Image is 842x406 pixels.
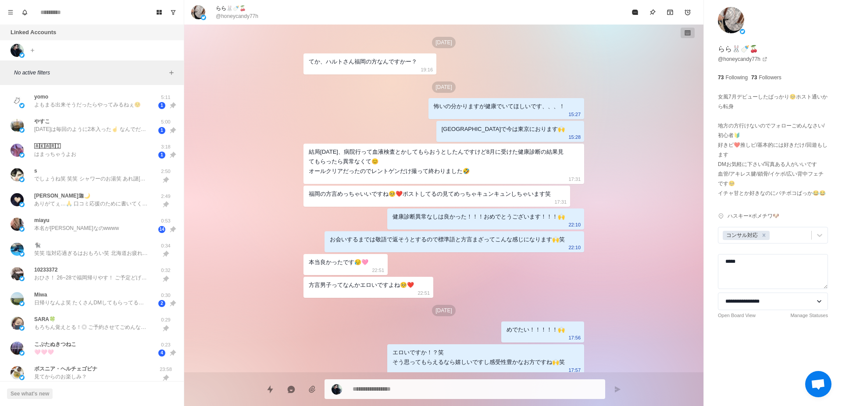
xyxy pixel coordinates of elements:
div: コンサル対応 [724,231,759,240]
img: picture [11,366,24,379]
p: 17:57 [568,365,581,375]
p: No active filters [14,69,166,77]
button: Add media [303,381,321,398]
img: picture [19,276,25,281]
img: picture [19,350,25,356]
img: picture [19,325,25,331]
img: picture [19,103,25,108]
button: Reply with AI [282,381,300,398]
button: Add filters [166,67,177,78]
p: でしょうね笑 笑笑 シャワーのお湯笑 あれ謎[PERSON_NAME] 全部じゃないんかい！ [PERSON_NAME]にされて嬉しかったことあるけど会った時にお話するね🙊 [34,175,148,183]
p: ありがてぇ…🙏 口コミ応援のために書いてくれとるの伝わる…！ でも言えんかった本音とか書けんかった不満な部分とかあったら次会う時に言ってほし！ 回数重ねる毎に楽しいってのが俺の理想やけん！◎ [34,200,148,208]
img: picture [11,94,24,107]
p: ハスキー×ポメチワ🐶 [728,212,779,220]
img: picture [11,317,24,330]
p: 0:29 [155,316,177,324]
p: [DATE] [432,37,456,48]
p: [DATE] [432,81,456,93]
img: picture [11,342,24,355]
p: 🄰🄺🄰🅁🄸 [34,142,61,150]
img: picture [191,5,205,19]
p: 女風7月デビューしたばっかり🥺ホスト通いから転身 地方の方行けないのでフォローごめんなさい/初心者🔰 好きピ❤️推しピ/基本的には好きだけ/回遊もします DMお気軽に下さい/写真ある人がいいです... [718,92,828,198]
p: 22:51 [417,288,430,298]
p: 19:16 [421,65,433,74]
img: picture [19,177,25,182]
p: 5:11 [155,94,177,101]
p: やすこ [34,117,50,125]
div: [GEOGRAPHIC_DATA]で今は東京におります🙌 [442,124,565,134]
p: 17:56 [568,333,581,342]
div: 健康診断異常なしは良かった！！！おめでとうございます！！！🙌 [392,212,565,222]
p: らら🐰🍼🍒 [216,4,246,12]
img: picture [19,202,25,207]
a: Open Board View [718,312,756,319]
button: Add account [27,45,38,56]
span: 1 [158,152,165,159]
p: こぶたぬきつねこ [34,340,76,348]
a: Manage Statuses [790,312,828,319]
img: picture [19,127,25,133]
span: 1 [158,102,165,109]
img: picture [11,218,24,231]
p: [PERSON_NAME]迦🌙 [34,192,90,200]
div: 福岡の方言めっちゃいいですね🥺❤️ポストしてるの見てめっちゃキュンキュンしちゃいます笑 [309,189,551,199]
p: 本名が[PERSON_NAME]なのwwww [34,224,119,232]
img: picture [11,292,24,305]
div: お会いするまでは敬語で返そうとするので標準語と方言まざってこんな感じになります🙌笑 [330,235,565,244]
p: miayu [34,216,50,224]
div: 結局[DATE]、病院行って血液検査とかしてもらおうとしたんですけど8月に受けた健康診断の結果見てもらったら異常なくて😊 オールクリアだったのでレントゲンだけ撮って終わりました🤣 [309,147,565,176]
p: よもまる出来そうだったらやってみるねぇ☺️ [34,101,141,109]
p: 22:51 [372,265,384,275]
div: Remove コンサル対応 [759,231,769,240]
img: picture [19,226,25,232]
p: 23:58 [155,366,177,373]
p: 15:28 [568,132,581,142]
p: 22:10 [568,220,581,229]
p: 0:30 [155,292,177,299]
div: 方言男子ってなんかエロいですよね🥺❤️ [309,280,414,290]
p: Following [725,74,748,81]
p: 17:31 [554,197,567,207]
button: Notifications [18,5,32,19]
p: @honeycandy77h [216,12,258,20]
a: @honeycandy77h [718,55,767,63]
p: yomo [34,93,48,101]
img: picture [11,267,24,280]
div: 怖いの分かりますが健康でいてほしいです、、、！ [434,102,565,111]
p: はまっちゃうよお [34,150,76,158]
img: picture [11,243,24,256]
p: 17:31 [568,174,581,184]
button: Quick replies [261,381,279,398]
div: 本当良かったです😥🩷 [309,258,368,267]
p: SARA🍀 [34,315,56,323]
div: チャットを開く [805,371,831,397]
img: picture [11,144,24,157]
p: 🩷🩷🩷 [34,348,54,356]
div: てか、ハルトさん福岡の方なんですかー？ [309,57,417,67]
img: picture [11,168,24,181]
p: [DATE]は毎回のように2本入った☝️ なんでだろな🤔 キツイが怖いになって、力が入って受け入れなくて結果的に痛いみたいな🤔 ずーっと前にバイブ入れようとしてた時ね。 元彼の🍄挿れる時も始めだ... [34,125,148,133]
p: Followers [759,74,781,81]
span: 2 [158,300,165,307]
img: picture [19,301,25,306]
p: 3:18 [155,143,177,151]
p: もろちん覚えとる！◎ ご予約させてごめんなぁ、、、 前も言ったけどご予約しんどかったらスタバ券とか送らせてほし！ [34,323,148,331]
img: picture [201,15,206,20]
p: 日帰りなんよ笑 たくさんDMしてもらってるのに、いつでもは会えなくなるから事前にお知らせ🥺 [34,299,148,307]
img: picture [19,375,25,380]
img: picture [332,384,342,395]
p: 笑笑 塩対応過ぎるはおもろい笑 北海道お疲れ様！ あじゃ！俺も楽しかた！ また会いたいけん待っとるね！🙌 [34,249,148,257]
button: Board View [152,5,166,19]
img: picture [11,193,24,206]
p: 見てからのお楽しみ？ [34,373,87,381]
p: ボスニア・ヘルチェゴビナ [34,365,97,373]
img: picture [19,53,25,58]
p: 22:10 [568,243,581,252]
p: 0:23 [155,341,177,349]
p: s [34,167,37,175]
img: picture [11,44,24,57]
p: 5:00 [155,118,177,126]
p: 2:49 [155,193,177,200]
button: Mark as read [626,4,644,21]
button: Add reminder [679,4,696,21]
